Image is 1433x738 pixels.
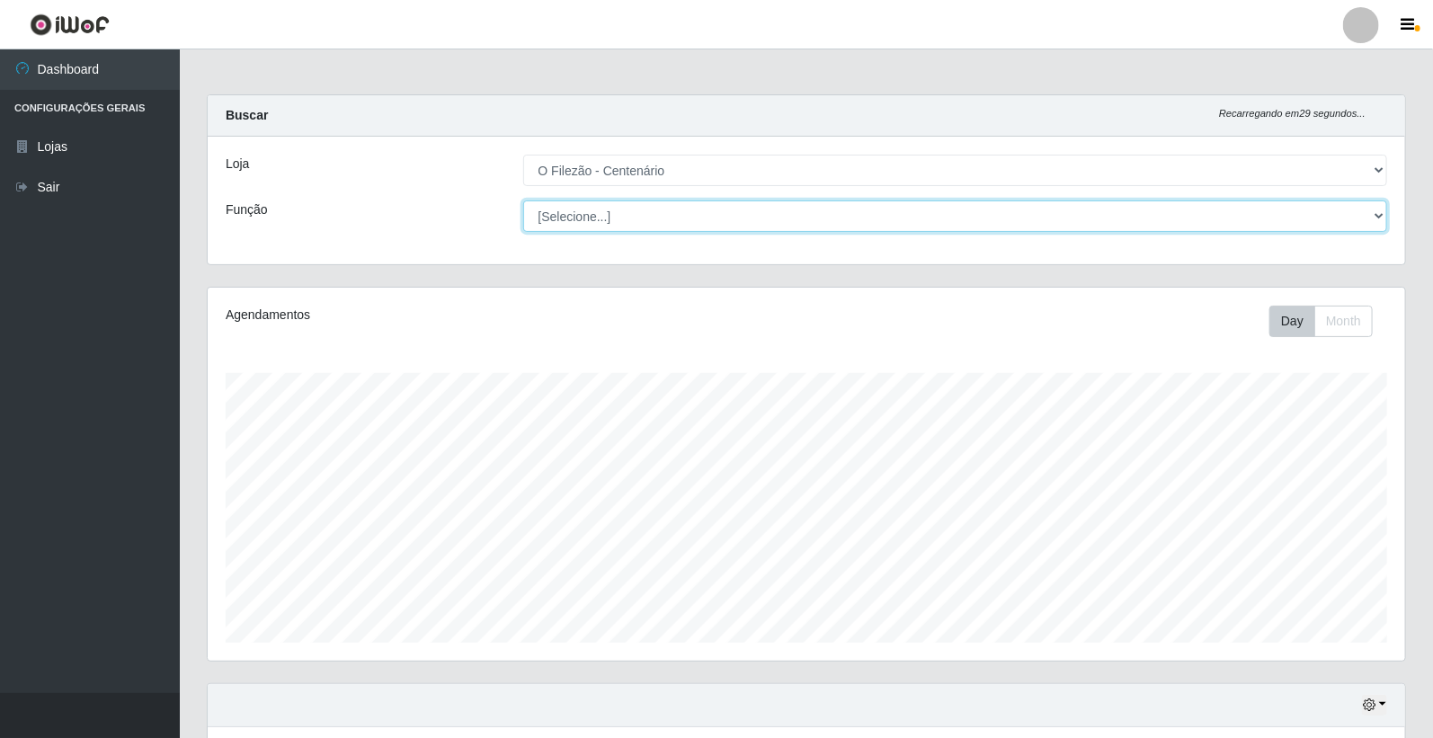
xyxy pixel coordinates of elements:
div: First group [1269,306,1373,337]
label: Loja [226,155,249,173]
label: Função [226,200,268,219]
strong: Buscar [226,108,268,122]
img: CoreUI Logo [30,13,110,36]
button: Day [1269,306,1315,337]
i: Recarregando em 29 segundos... [1219,108,1366,119]
div: Agendamentos [226,306,694,325]
button: Month [1314,306,1373,337]
div: Toolbar with button groups [1269,306,1387,337]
